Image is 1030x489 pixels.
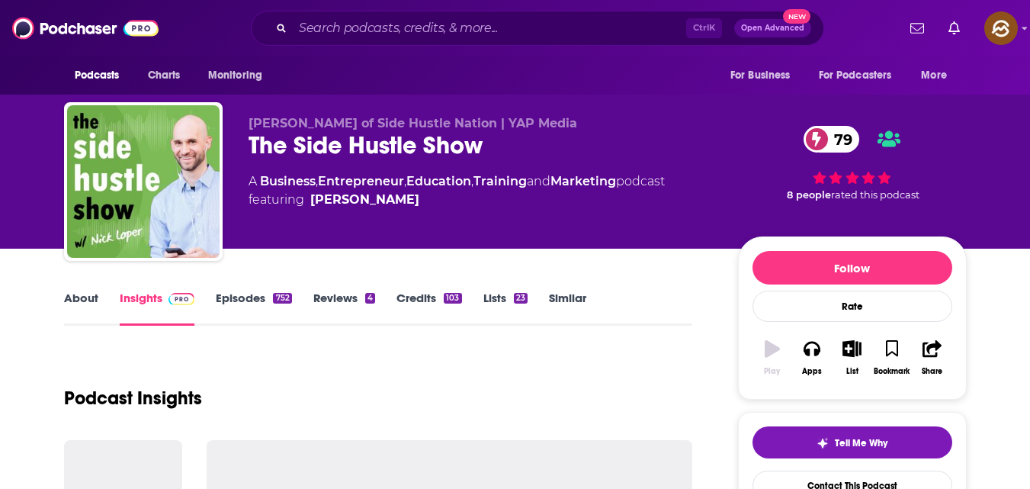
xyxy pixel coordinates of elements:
[471,174,473,188] span: ,
[216,291,291,326] a: Episodes752
[904,15,930,41] a: Show notifications dropdown
[686,18,722,38] span: Ctrl K
[832,330,871,385] button: List
[792,330,832,385] button: Apps
[273,293,291,304] div: 752
[787,189,831,201] span: 8 people
[831,189,919,201] span: rated this podcast
[64,291,98,326] a: About
[313,291,375,326] a: Reviews4
[910,61,966,90] button: open menu
[197,61,282,90] button: open menu
[984,11,1018,45] span: Logged in as hey85204
[148,65,181,86] span: Charts
[120,291,195,326] a: InsightsPodchaser Pro
[922,367,942,376] div: Share
[318,174,404,188] a: Entrepreneur
[67,105,220,258] img: The Side Hustle Show
[396,291,461,326] a: Credits103
[249,116,577,130] span: [PERSON_NAME] of Side Hustle Nation | YAP Media
[249,191,665,209] span: featuring
[514,293,528,304] div: 23
[942,15,966,41] a: Show notifications dropdown
[260,174,316,188] a: Business
[406,174,471,188] a: Education
[819,65,892,86] span: For Podcasters
[819,126,860,153] span: 79
[783,9,810,24] span: New
[549,291,586,326] a: Similar
[752,330,792,385] button: Play
[208,65,262,86] span: Monitoring
[316,174,318,188] span: ,
[835,437,887,449] span: Tell Me Why
[802,367,822,376] div: Apps
[752,426,952,458] button: tell me why sparkleTell Me Why
[874,367,910,376] div: Bookmark
[64,61,140,90] button: open menu
[734,19,811,37] button: Open AdvancedNew
[550,174,616,188] a: Marketing
[752,291,952,322] div: Rate
[138,61,190,90] a: Charts
[817,437,829,449] img: tell me why sparkle
[168,293,195,305] img: Podchaser Pro
[720,61,810,90] button: open menu
[846,367,858,376] div: List
[365,293,375,304] div: 4
[752,251,952,285] button: Follow
[872,330,912,385] button: Bookmark
[809,61,914,90] button: open menu
[738,116,967,211] div: 79 8 peoplerated this podcast
[921,65,947,86] span: More
[444,293,461,304] div: 103
[730,65,791,86] span: For Business
[404,174,406,188] span: ,
[293,16,686,40] input: Search podcasts, credits, & more...
[741,24,804,32] span: Open Advanced
[75,65,120,86] span: Podcasts
[984,11,1018,45] button: Show profile menu
[483,291,528,326] a: Lists23
[12,14,159,43] img: Podchaser - Follow, Share and Rate Podcasts
[804,126,860,153] a: 79
[473,174,527,188] a: Training
[310,191,419,209] a: Nick Loper
[764,367,780,376] div: Play
[249,172,665,209] div: A podcast
[64,387,202,410] h1: Podcast Insights
[984,11,1018,45] img: User Profile
[251,11,824,46] div: Search podcasts, credits, & more...
[912,330,951,385] button: Share
[527,174,550,188] span: and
